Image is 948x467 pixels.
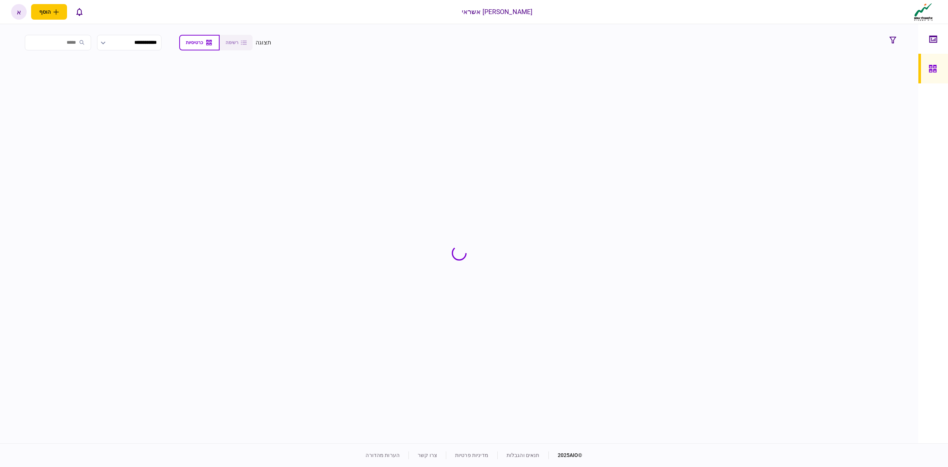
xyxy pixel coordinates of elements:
[71,4,87,20] button: פתח רשימת התראות
[365,452,400,458] a: הערות מהדורה
[507,452,540,458] a: תנאים והגבלות
[256,38,271,47] div: תצוגה
[31,4,67,20] button: פתח תפריט להוספת לקוח
[226,40,238,45] span: רשימה
[179,35,220,50] button: כרטיסיות
[418,452,437,458] a: צרו קשר
[548,451,583,459] div: © 2025 AIO
[186,40,203,45] span: כרטיסיות
[912,3,934,21] img: client company logo
[220,35,253,50] button: רשימה
[455,452,488,458] a: מדיניות פרטיות
[11,4,27,20] button: א
[462,7,533,17] div: [PERSON_NAME] אשראי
